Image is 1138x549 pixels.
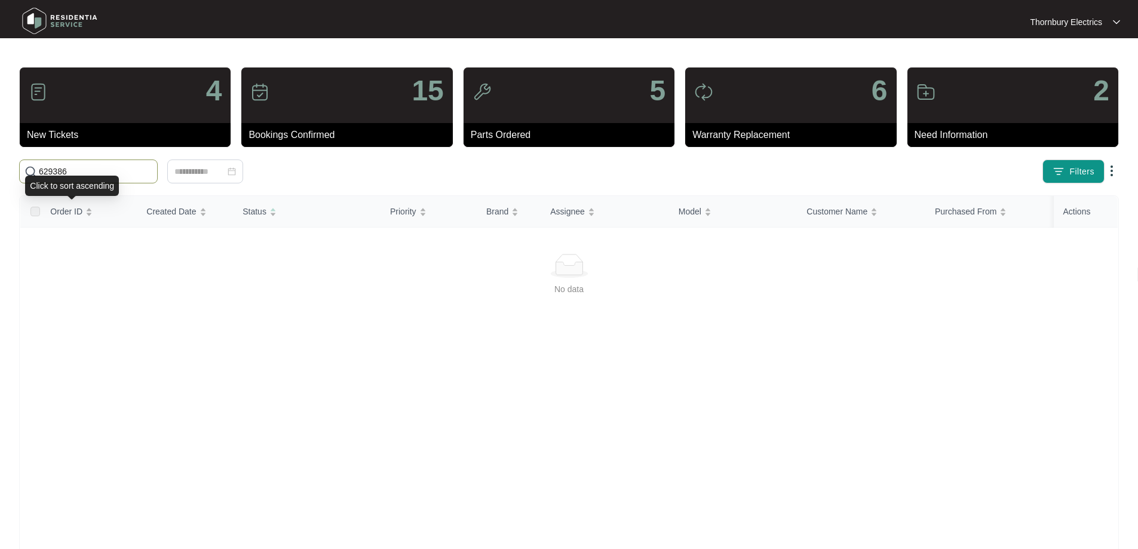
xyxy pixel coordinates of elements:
[24,165,36,177] img: search-icon
[669,196,797,228] th: Model
[477,196,541,228] th: Brand
[872,76,888,105] p: 6
[243,205,266,218] span: Status
[915,128,1118,142] p: Need Information
[694,82,713,102] img: icon
[916,82,935,102] img: icon
[473,82,492,102] img: icon
[25,176,119,196] div: Click to sort ascending
[692,128,896,142] p: Warranty Replacement
[249,128,452,142] p: Bookings Confirmed
[1030,16,1102,28] p: Thornbury Electrics
[27,128,231,142] p: New Tickets
[250,82,269,102] img: icon
[679,205,701,218] span: Model
[41,196,137,228] th: Order ID
[146,205,196,218] span: Created Date
[381,196,477,228] th: Priority
[137,196,233,228] th: Created Date
[1069,165,1094,178] span: Filters
[1093,76,1109,105] p: 2
[541,196,669,228] th: Assignee
[1042,160,1105,183] button: filter iconFilters
[39,165,152,178] input: Search by Order Id, Assignee Name, Customer Name, Brand and Model
[1053,165,1065,177] img: filter icon
[471,128,674,142] p: Parts Ordered
[806,205,867,218] span: Customer Name
[35,283,1103,296] div: No data
[18,3,102,39] img: residentia service logo
[1105,164,1119,178] img: dropdown arrow
[925,196,1054,228] th: Purchased From
[935,205,996,218] span: Purchased From
[206,76,222,105] p: 4
[550,205,585,218] span: Assignee
[486,205,508,218] span: Brand
[1113,19,1120,25] img: dropdown arrow
[797,196,925,228] th: Customer Name
[390,205,416,218] span: Priority
[1054,196,1118,228] th: Actions
[412,76,443,105] p: 15
[50,205,82,218] span: Order ID
[29,82,48,102] img: icon
[649,76,665,105] p: 5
